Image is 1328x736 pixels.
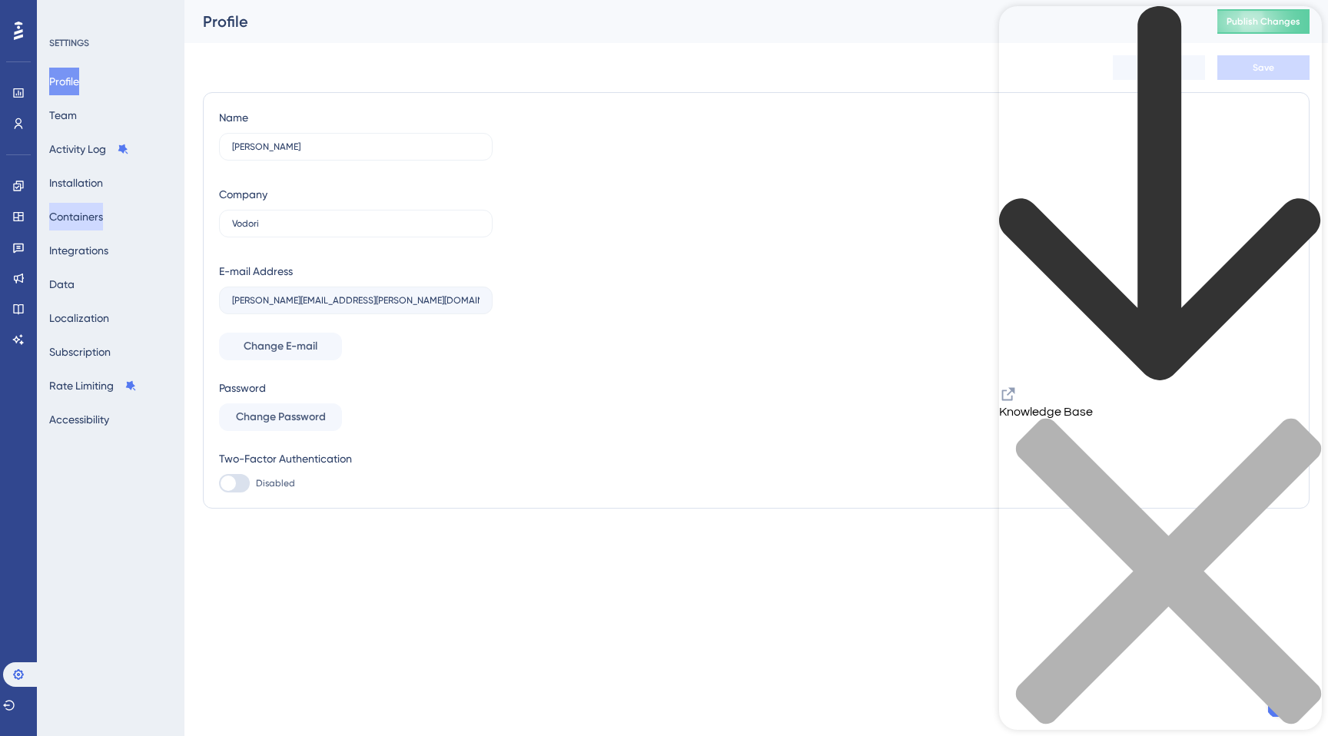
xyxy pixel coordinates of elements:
[49,203,103,230] button: Containers
[49,135,129,163] button: Activity Log
[219,379,493,397] div: Password
[244,337,317,356] span: Change E-mail
[219,333,342,360] button: Change E-mail
[232,295,480,306] input: E-mail Address
[236,408,326,426] span: Change Password
[49,304,109,332] button: Localization
[219,185,267,204] div: Company
[49,406,109,433] button: Accessibility
[9,9,37,37] img: launcher-image-alternative-text
[49,68,79,95] button: Profile
[219,108,248,127] div: Name
[49,169,103,197] button: Installation
[36,4,96,22] span: Need Help?
[49,372,137,399] button: Rate Limiting
[219,403,342,431] button: Change Password
[232,218,480,229] input: Company Name
[49,338,111,366] button: Subscription
[49,270,75,298] button: Data
[5,5,41,41] button: Open AI Assistant Launcher
[219,449,493,468] div: Two-Factor Authentication
[256,477,295,489] span: Disabled
[219,262,293,280] div: E-mail Address
[49,101,77,129] button: Team
[203,11,1179,32] div: Profile
[232,141,480,152] input: Name Surname
[49,237,108,264] button: Integrations
[49,37,174,49] div: SETTINGS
